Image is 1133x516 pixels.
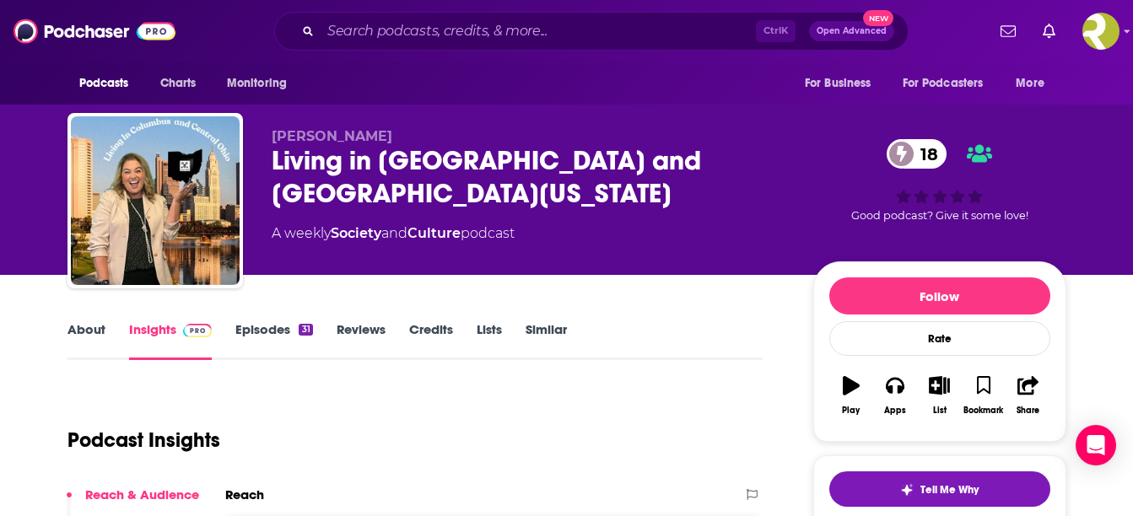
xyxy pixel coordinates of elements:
span: Charts [160,72,197,95]
div: Open Intercom Messenger [1076,425,1116,465]
a: Lists [477,321,502,360]
button: tell me why sparkleTell Me Why [829,471,1050,507]
span: Podcasts [79,72,129,95]
div: Search podcasts, credits, & more... [274,12,909,51]
img: Podchaser Pro [183,324,213,337]
a: Show notifications dropdown [1036,17,1062,46]
button: Play [829,365,873,426]
input: Search podcasts, credits, & more... [321,18,756,45]
button: Open AdvancedNew [809,21,894,41]
a: Charts [149,67,207,99]
span: Logged in as ResoluteTulsa [1082,13,1120,50]
a: Credits [409,321,453,360]
button: open menu [793,67,893,99]
span: New [863,10,893,26]
button: Apps [873,365,917,426]
div: Bookmark [963,406,1003,416]
p: Reach & Audience [85,486,199,503]
button: Follow [829,277,1050,314]
a: Society [331,225,381,241]
span: Ctrl K [756,20,796,42]
h1: Podcast Insights [67,427,220,453]
div: 31 [299,324,312,336]
span: 18 [904,139,947,169]
a: Culture [407,225,461,241]
button: List [917,365,961,426]
a: Episodes31 [235,321,312,360]
a: About [67,321,105,360]
div: 18Good podcast? Give it some love! [813,128,1066,233]
button: Share [1006,365,1049,426]
span: and [381,225,407,241]
button: open menu [892,67,1008,99]
h2: Reach [225,486,264,503]
div: Rate [829,321,1050,356]
img: Living in Columbus and Central Ohio [71,116,240,285]
span: Monitoring [227,72,287,95]
img: Podchaser - Follow, Share and Rate Podcasts [13,15,175,47]
span: Tell Me Why [920,483,979,497]
div: List [933,406,947,416]
div: Apps [884,406,906,416]
span: For Business [805,72,871,95]
a: InsightsPodchaser Pro [129,321,213,360]
span: Open Advanced [817,27,887,35]
img: tell me why sparkle [900,483,914,497]
button: Bookmark [962,365,1006,426]
img: User Profile [1082,13,1120,50]
div: Play [842,406,860,416]
span: For Podcasters [903,72,984,95]
a: Reviews [337,321,386,360]
span: Good podcast? Give it some love! [851,209,1028,222]
span: [PERSON_NAME] [272,128,392,144]
div: Share [1017,406,1039,416]
span: More [1016,72,1044,95]
a: 18 [887,139,947,169]
a: Show notifications dropdown [994,17,1022,46]
button: open menu [67,67,151,99]
div: A weekly podcast [272,223,515,244]
a: Similar [526,321,567,360]
button: Show profile menu [1082,13,1120,50]
button: open menu [215,67,309,99]
button: open menu [1004,67,1066,99]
